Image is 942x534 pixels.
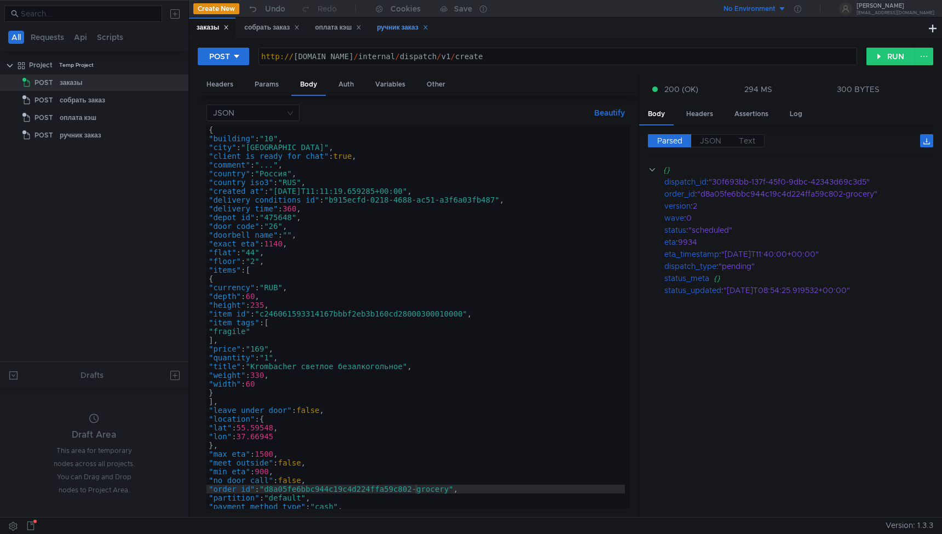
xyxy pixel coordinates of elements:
[197,22,229,33] div: заказы
[293,1,344,17] button: Redo
[318,2,337,15] div: Redo
[664,224,933,236] div: :
[390,2,421,15] div: Cookies
[315,22,361,33] div: оплата кэш
[664,83,698,95] span: 200 (OK)
[664,176,933,188] div: :
[664,224,686,236] div: status
[59,57,94,73] div: Temp Project
[60,92,105,108] div: собрать заказ
[35,127,53,143] span: POST
[664,200,691,212] div: version
[198,74,242,95] div: Headers
[198,48,249,65] button: POST
[246,74,288,95] div: Params
[265,2,285,15] div: Undo
[866,48,915,65] button: RUN
[35,74,53,91] span: POST
[639,104,674,125] div: Body
[664,212,933,224] div: :
[664,188,695,200] div: order_id
[81,369,104,382] div: Drafts
[700,136,721,146] span: JSON
[657,136,682,146] span: Parsed
[35,110,53,126] span: POST
[418,74,454,95] div: Other
[781,104,811,124] div: Log
[857,3,934,9] div: [PERSON_NAME]
[366,74,414,95] div: Variables
[664,272,709,284] div: status_meta
[35,92,53,108] span: POST
[244,22,300,33] div: собрать заказ
[664,188,933,200] div: :
[744,84,772,94] div: 294 MS
[664,176,706,188] div: dispatch_id
[94,31,127,44] button: Scripts
[239,1,293,17] button: Undo
[726,104,777,124] div: Assertions
[454,5,472,13] div: Save
[664,200,933,212] div: :
[686,212,919,224] div: 0
[664,212,684,224] div: wave
[719,260,921,272] div: "pending"
[664,260,716,272] div: dispatch_type
[209,50,230,62] div: POST
[697,188,920,200] div: "d8a05fe6bbc944c19c4d224ffa59c802-grocery"
[29,57,53,73] div: Project
[664,260,933,272] div: :
[857,11,934,15] div: [EMAIL_ADDRESS][DOMAIN_NAME]
[723,284,921,296] div: "[DATE]T08:54:25.919532+00:00"
[60,110,96,126] div: оплата кэш
[663,164,918,176] div: {}
[8,31,24,44] button: All
[678,236,918,248] div: 9934
[590,106,629,119] button: Beautify
[886,518,933,533] span: Version: 1.3.3
[330,74,363,95] div: Auth
[664,236,933,248] div: :
[664,248,933,260] div: :
[71,31,90,44] button: Api
[688,224,919,236] div: "scheduled"
[291,74,326,96] div: Body
[664,284,721,296] div: status_updated
[664,248,719,260] div: eta_timestamp
[723,4,776,14] div: No Environment
[60,127,101,143] div: ручник заказ
[60,74,83,91] div: заказы
[664,284,933,296] div: :
[677,104,722,124] div: Headers
[739,136,755,146] span: Text
[27,31,67,44] button: Requests
[21,8,156,20] input: Search...
[377,22,428,33] div: ручник заказ
[693,200,920,212] div: 2
[709,176,921,188] div: "30f693bb-137f-45f0-9dbc-42343d69c3d5"
[837,84,880,94] div: 300 BYTES
[714,272,921,284] div: {}
[664,236,676,248] div: eta
[193,3,239,14] button: Create New
[721,248,921,260] div: "[DATE]T11:40:00+00:00"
